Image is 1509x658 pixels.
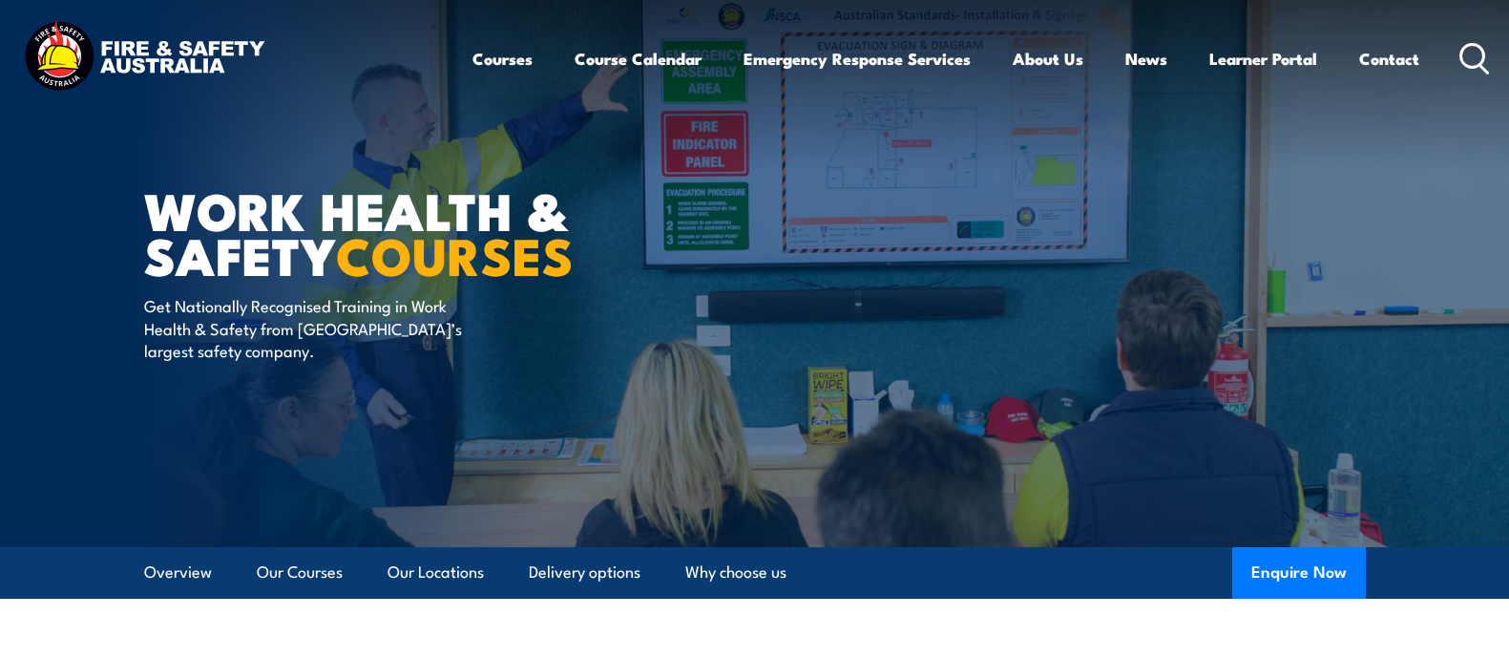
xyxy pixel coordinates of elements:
[1125,33,1167,84] a: News
[336,214,574,293] strong: COURSES
[1359,33,1419,84] a: Contact
[388,547,484,598] a: Our Locations
[144,547,212,598] a: Overview
[257,547,343,598] a: Our Courses
[744,33,971,84] a: Emergency Response Services
[685,547,786,598] a: Why choose us
[529,547,640,598] a: Delivery options
[144,294,493,361] p: Get Nationally Recognised Training in Work Health & Safety from [GEOGRAPHIC_DATA]’s largest safet...
[1209,33,1317,84] a: Learner Portal
[1232,547,1366,599] button: Enquire Now
[1013,33,1083,84] a: About Us
[144,187,616,276] h1: Work Health & Safety
[575,33,702,84] a: Course Calendar
[472,33,533,84] a: Courses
